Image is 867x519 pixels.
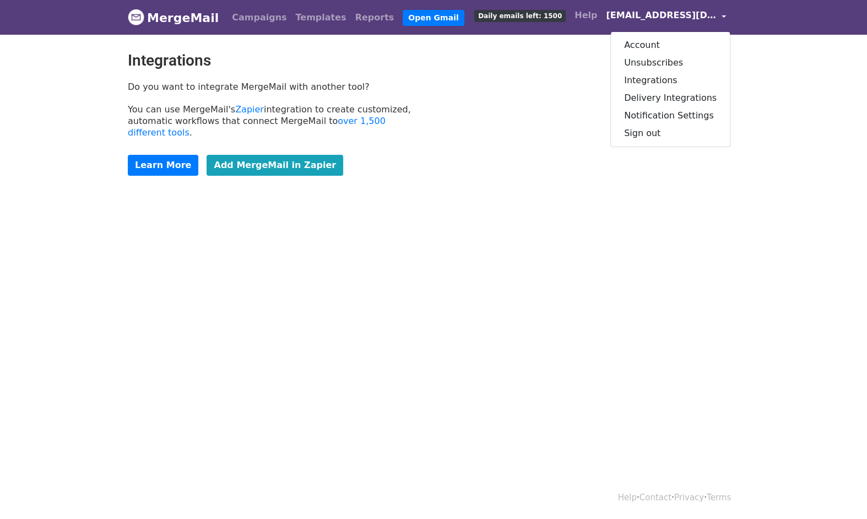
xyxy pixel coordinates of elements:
a: Help [618,493,637,502]
a: Privacy [674,493,704,502]
a: Zapier [235,104,264,115]
a: Help [570,4,602,26]
a: Notification Settings [611,107,730,125]
h2: Integrations [128,51,425,70]
p: You can use MergeMail's integration to create customized, automatic workflows that connect MergeM... [128,104,425,138]
a: Integrations [611,72,730,89]
p: Do you want to integrate MergeMail with another tool? [128,81,425,93]
iframe: Chat Widget [812,466,867,519]
a: Campaigns [227,7,291,29]
a: Unsubscribes [611,54,730,72]
a: MergeMail [128,6,219,29]
a: Add MergeMail in Zapier [207,155,343,176]
a: over 1,500 different tools [128,116,386,138]
a: Daily emails left: 1500 [470,4,570,26]
a: [EMAIL_ADDRESS][DOMAIN_NAME] [602,4,730,30]
a: Sign out [611,125,730,142]
a: Templates [291,7,350,29]
img: MergeMail logo [128,9,144,25]
a: Delivery Integrations [611,89,730,107]
a: Learn More [128,155,198,176]
a: Account [611,36,730,54]
span: [EMAIL_ADDRESS][DOMAIN_NAME] [606,9,716,22]
div: [EMAIL_ADDRESS][DOMAIN_NAME] [610,31,730,147]
a: Contact [640,493,671,502]
a: Open Gmail [403,10,464,26]
a: Reports [351,7,399,29]
span: Daily emails left: 1500 [474,10,566,22]
a: Terms [707,493,731,502]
